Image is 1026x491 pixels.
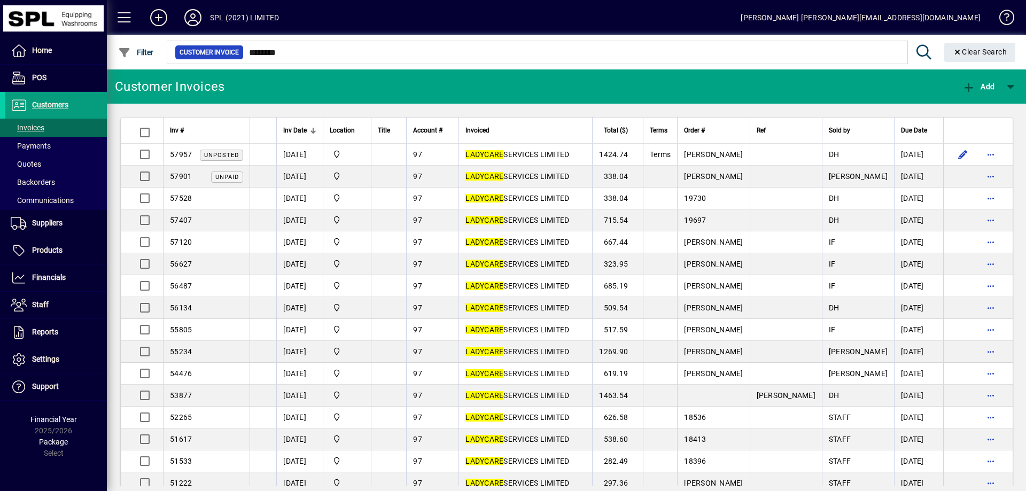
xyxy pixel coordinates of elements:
[32,246,63,254] span: Products
[142,8,176,27] button: Add
[465,479,503,487] em: LADYCARE
[413,172,422,181] span: 97
[330,455,364,467] span: SPL (2021) Limited
[592,253,643,275] td: 323.95
[684,124,743,136] div: Order #
[982,255,999,272] button: More options
[465,238,503,246] em: LADYCARE
[465,325,569,334] span: SERVICES LIMITED
[170,457,192,465] span: 51533
[413,369,422,378] span: 97
[894,166,943,188] td: [DATE]
[204,152,239,159] span: Unposted
[829,457,851,465] span: STAFF
[330,214,364,226] span: SPL (2021) Limited
[413,413,422,422] span: 97
[276,341,323,363] td: [DATE]
[170,479,192,487] span: 51222
[330,258,364,270] span: SPL (2021) Limited
[413,260,422,268] span: 97
[32,100,68,109] span: Customers
[592,341,643,363] td: 1269.90
[829,216,840,224] span: DH
[5,191,107,209] a: Communications
[684,238,743,246] span: [PERSON_NAME]
[650,150,671,159] span: Terms
[684,435,706,443] span: 18413
[276,428,323,450] td: [DATE]
[894,231,943,253] td: [DATE]
[118,48,154,57] span: Filter
[413,124,442,136] span: Account #
[982,233,999,251] button: More options
[115,43,157,62] button: Filter
[829,347,888,356] span: [PERSON_NAME]
[684,479,743,487] span: [PERSON_NAME]
[829,124,888,136] div: Sold by
[276,209,323,231] td: [DATE]
[413,347,422,356] span: 97
[982,146,999,163] button: More options
[413,457,422,465] span: 97
[894,450,943,472] td: [DATE]
[11,123,44,132] span: Invoices
[32,300,49,309] span: Staff
[413,435,422,443] span: 97
[953,48,1007,56] span: Clear Search
[32,355,59,363] span: Settings
[894,385,943,407] td: [DATE]
[276,253,323,275] td: [DATE]
[276,297,323,319] td: [DATE]
[276,385,323,407] td: [DATE]
[465,391,503,400] em: LADYCARE
[330,124,355,136] span: Location
[829,369,888,378] span: [PERSON_NAME]
[982,387,999,404] button: More options
[465,124,586,136] div: Invoiced
[599,124,638,136] div: Total ($)
[11,142,51,150] span: Payments
[465,347,569,356] span: SERVICES LIMITED
[684,216,706,224] span: 19697
[413,282,422,290] span: 97
[465,124,489,136] span: Invoiced
[982,409,999,426] button: More options
[592,188,643,209] td: 338.04
[276,319,323,341] td: [DATE]
[330,280,364,292] span: SPL (2021) Limited
[32,382,59,391] span: Support
[982,277,999,294] button: More options
[413,124,452,136] div: Account #
[944,43,1016,62] button: Clear
[330,368,364,379] span: SPL (2021) Limited
[592,275,643,297] td: 685.19
[960,77,997,96] button: Add
[5,155,107,173] a: Quotes
[465,194,569,202] span: SERVICES LIMITED
[954,146,971,163] button: Edit
[39,438,68,446] span: Package
[684,282,743,290] span: [PERSON_NAME]
[465,172,503,181] em: LADYCARE
[465,369,569,378] span: SERVICES LIMITED
[901,124,937,136] div: Due Date
[32,219,63,227] span: Suppliers
[465,216,569,224] span: SERVICES LIMITED
[465,260,569,268] span: SERVICES LIMITED
[180,47,239,58] span: Customer Invoice
[894,319,943,341] td: [DATE]
[982,168,999,185] button: More options
[378,124,390,136] span: Title
[894,428,943,450] td: [DATE]
[829,325,836,334] span: IF
[330,389,364,401] span: SPL (2021) Limited
[901,124,927,136] span: Due Date
[276,166,323,188] td: [DATE]
[592,407,643,428] td: 626.58
[684,303,743,312] span: [PERSON_NAME]
[894,407,943,428] td: [DATE]
[170,194,192,202] span: 57528
[982,453,999,470] button: More options
[5,346,107,373] a: Settings
[176,8,210,27] button: Profile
